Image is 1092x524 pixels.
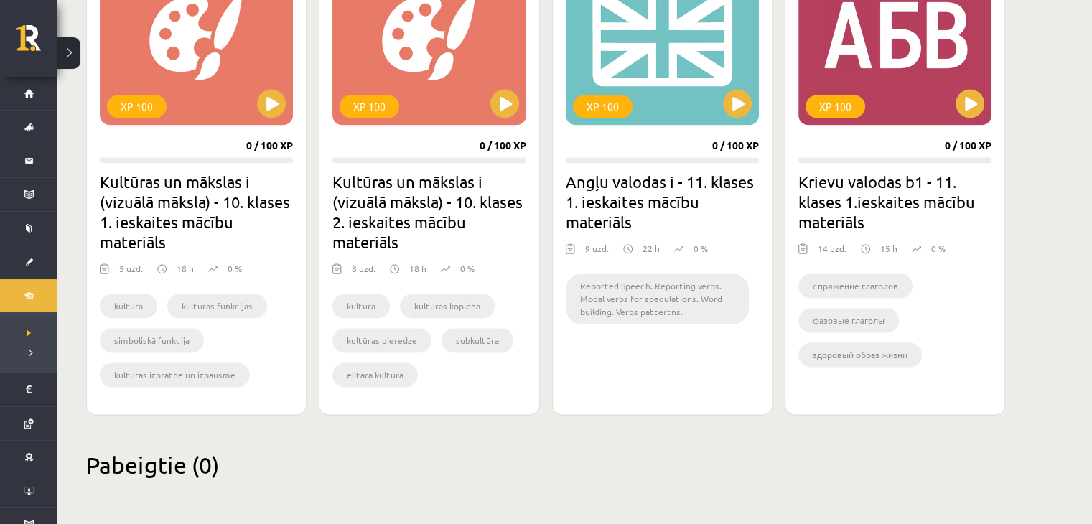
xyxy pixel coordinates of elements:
div: 14 uzd. [818,242,846,263]
p: 0 % [228,262,242,275]
li: здоровый образ жизни [798,342,922,367]
p: 0 % [694,242,708,255]
li: Reported Speech. Reporting verbs. Modal verbs for speculations. Word building. Verbs pattertns. [566,273,749,324]
li: kultūras pieredze [332,328,431,352]
div: 5 uzd. [119,262,143,284]
li: kultūra [100,294,157,318]
li: subkultūra [442,328,513,352]
div: 9 uzd. [585,242,609,263]
h2: Kultūras un mākslas i (vizuālā māksla) - 10. klases 1. ieskaites mācību materiāls [100,172,293,252]
li: elitārā kultūra [332,362,418,387]
p: 0 % [460,262,475,275]
div: XP 100 [340,95,399,118]
p: 0 % [931,242,946,255]
li: cпряжение глаголов [798,273,913,298]
li: фазовые глаголы [798,308,899,332]
p: 18 h [177,262,194,275]
p: 18 h [409,262,426,275]
li: kultūra [332,294,390,318]
p: 15 h [880,242,897,255]
h2: Krievu valodas b1 - 11. klases 1.ieskaites mācību materiāls [798,172,991,232]
li: kultūras izpratne un izpausme [100,362,250,387]
h2: Angļu valodas i - 11. klases 1. ieskaites mācību materiāls [566,172,759,232]
a: Rīgas 1. Tālmācības vidusskola [16,25,57,61]
div: 8 uzd. [352,262,375,284]
li: kultūras kopiena [400,294,495,318]
div: XP 100 [573,95,633,118]
h2: Pabeigtie (0) [86,451,1005,479]
p: 22 h [643,242,660,255]
div: XP 100 [107,95,167,118]
div: XP 100 [806,95,865,118]
li: kultūras funkcijas [167,294,267,318]
h2: Kultūras un mākslas i (vizuālā māksla) - 10. klases 2. ieskaites mācību materiāls [332,172,526,252]
li: simboliskā funkcija [100,328,204,352]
